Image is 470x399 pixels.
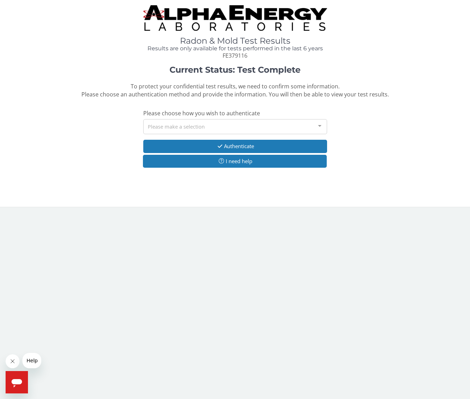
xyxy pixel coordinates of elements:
img: TightCrop.jpg [143,5,327,31]
h1: Radon & Mold Test Results [143,36,327,45]
button: Authenticate [143,140,327,153]
iframe: Message from company [22,353,41,368]
span: Please make a selection [148,122,205,130]
h4: Results are only available for tests performed in the last 6 years [143,45,327,52]
span: Please choose how you wish to authenticate [143,109,260,117]
button: I need help [143,155,327,168]
iframe: Close message [6,354,20,368]
strong: Current Status: Test Complete [169,65,301,75]
span: FE379116 [223,52,247,59]
span: To protect your confidential test results, we need to confirm some information. Please choose an ... [81,82,389,98]
iframe: Button to launch messaging window [6,371,28,393]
